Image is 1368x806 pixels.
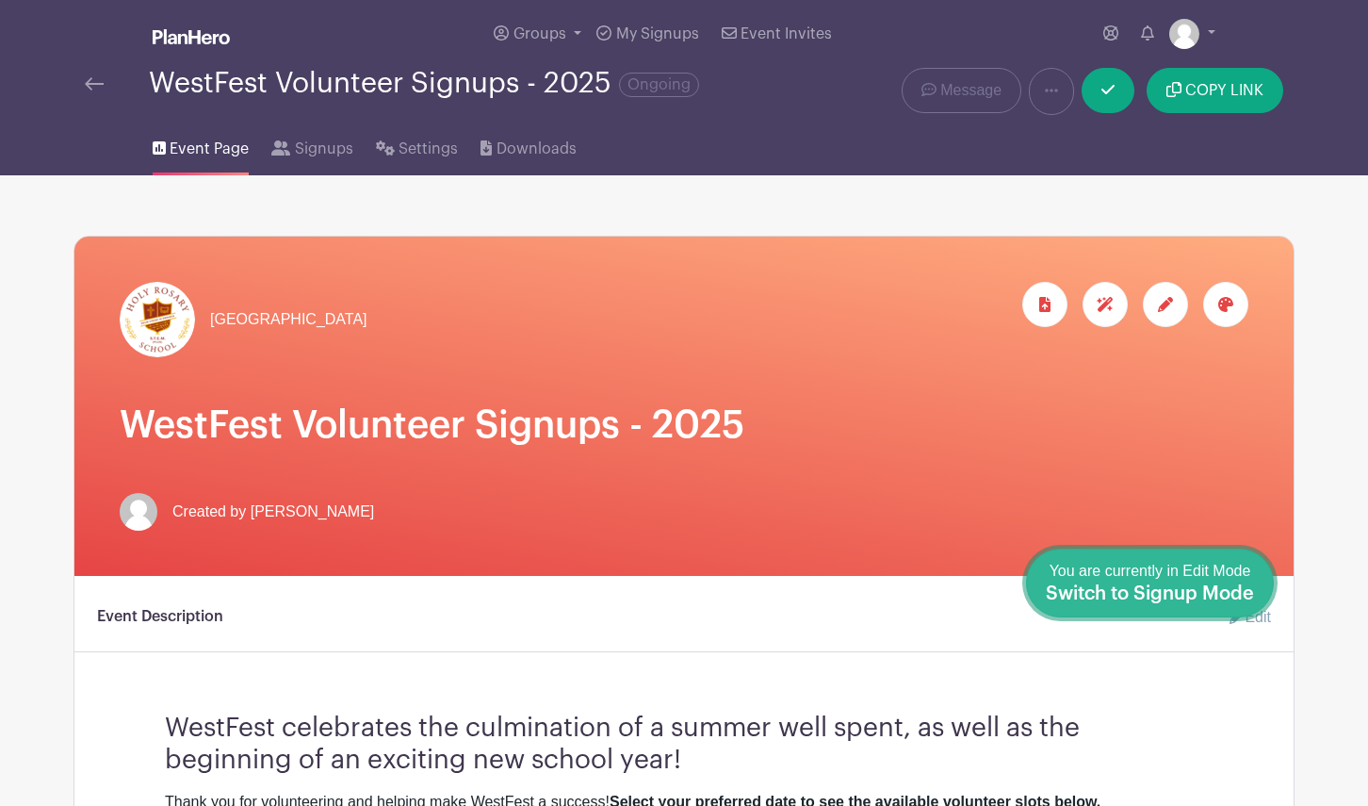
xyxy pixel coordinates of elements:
span: Downloads [497,138,577,160]
a: [GEOGRAPHIC_DATA] [120,282,367,357]
img: back-arrow-29a5d9b10d5bd6ae65dc969a981735edf675c4d7a1fe02e03b50dbd4ba3cdb55.svg [85,77,104,90]
img: default-ce2991bfa6775e67f084385cd625a349d9dcbb7a52a09fb2fda1e96e2d18dcdb.png [1169,19,1199,49]
span: Message [940,79,1002,102]
a: Settings [376,115,458,175]
h3: WestFest celebrates the culmination of a summer well spent, as well as the beginning of an exciti... [165,698,1203,776]
h6: Event Description [97,608,223,626]
h1: WestFest Volunteer Signups - 2025 [120,403,1248,448]
span: [GEOGRAPHIC_DATA] [210,308,367,331]
div: WestFest Volunteer Signups - 2025 [149,68,699,99]
span: COPY LINK [1185,83,1263,98]
span: Event Invites [741,26,832,41]
a: Edit [1214,599,1271,636]
a: Event Page [153,115,249,175]
a: You are currently in Edit Mode Switch to Signup Mode [1026,549,1274,617]
span: Settings [399,138,458,160]
span: Ongoing [619,73,699,97]
span: You are currently in Edit Mode [1046,563,1254,602]
span: Signups [295,138,353,160]
span: Event Page [170,138,249,160]
span: Switch to Signup Mode [1046,584,1254,603]
img: default-ce2991bfa6775e67f084385cd625a349d9dcbb7a52a09fb2fda1e96e2d18dcdb.png [120,493,157,531]
button: COPY LINK [1147,68,1283,113]
a: Downloads [480,115,576,175]
span: My Signups [616,26,699,41]
img: hr-logo-circle.png [120,282,195,357]
a: Message [902,68,1021,113]
a: Signups [271,115,352,175]
span: Groups [513,26,566,41]
span: Created by [PERSON_NAME] [172,501,374,523]
img: logo_white-6c42ec7e38ccf1d336a20a19083b03d10ae64f83f12c07503d8b9e83406b4c7d.svg [153,29,230,44]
